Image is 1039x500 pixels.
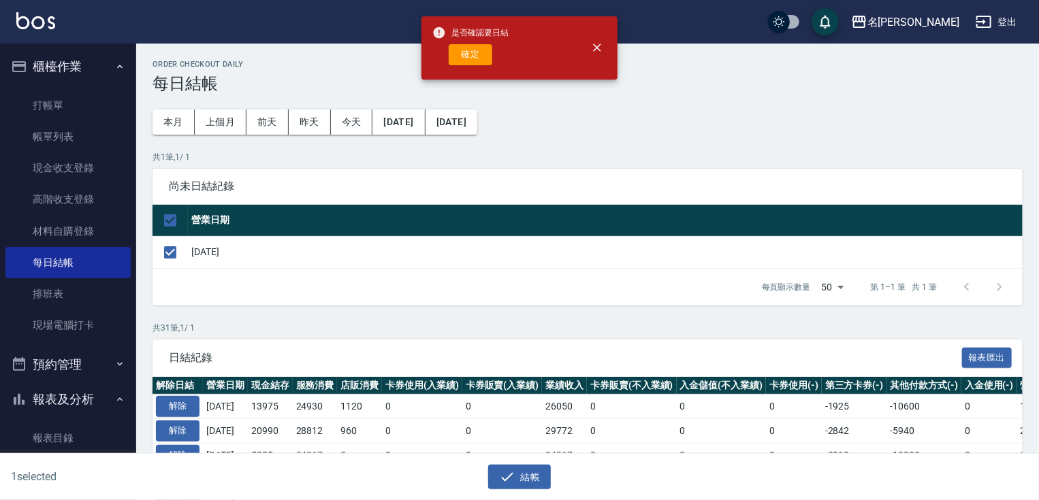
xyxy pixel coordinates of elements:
[248,419,293,444] td: 20990
[153,322,1023,334] p: 共 31 筆, 1 / 1
[248,395,293,419] td: 13975
[11,468,257,485] h6: 1 selected
[962,350,1012,363] a: 報表匯出
[337,419,382,444] td: 960
[766,419,822,444] td: 0
[542,377,587,395] th: 業績收入
[886,443,961,467] td: -13800
[153,110,195,135] button: 本月
[203,419,248,444] td: [DATE]
[462,443,543,467] td: 0
[449,44,492,65] button: 確定
[246,110,289,135] button: 前天
[337,377,382,395] th: 店販消費
[289,110,331,135] button: 昨天
[816,269,849,305] div: 50
[886,395,961,419] td: -10600
[822,443,887,467] td: -2918
[846,8,965,36] button: 名[PERSON_NAME]
[962,348,1012,369] button: 報表匯出
[203,377,248,395] th: 營業日期
[766,377,822,395] th: 卡券使用(-)
[677,377,767,395] th: 入金儲值(不入業績)
[5,382,131,417] button: 報表及分析
[248,443,293,467] td: 5855
[542,419,587,444] td: 29772
[867,14,959,31] div: 名[PERSON_NAME]
[961,419,1017,444] td: 0
[337,395,382,419] td: 1120
[886,377,961,395] th: 其他付款方式(-)
[462,377,543,395] th: 卡券販賣(入業績)
[16,12,55,29] img: Logo
[5,90,131,121] a: 打帳單
[5,422,131,454] a: 報表目錄
[203,443,248,467] td: [DATE]
[5,216,131,247] a: 材料自購登錄
[293,377,338,395] th: 服務消費
[195,110,246,135] button: 上個月
[542,443,587,467] td: 34367
[5,152,131,184] a: 現金收支登錄
[677,395,767,419] td: 0
[582,33,612,63] button: close
[293,419,338,444] td: 28812
[156,420,199,441] button: 解除
[382,377,462,395] th: 卡券使用(入業績)
[5,184,131,215] a: 高階收支登錄
[677,419,767,444] td: 0
[5,278,131,310] a: 排班表
[248,377,293,395] th: 現金結存
[5,247,131,278] a: 每日結帳
[432,26,509,39] span: 是否確認要日結
[822,377,887,395] th: 第三方卡券(-)
[203,395,248,419] td: [DATE]
[153,377,203,395] th: 解除日結
[762,281,811,293] p: 每頁顯示數量
[169,351,962,365] span: 日結紀錄
[822,419,887,444] td: -2842
[188,205,1023,237] th: 營業日期
[5,310,131,341] a: 現場電腦打卡
[886,419,961,444] td: -5940
[382,419,462,444] td: 0
[587,377,677,395] th: 卡券販賣(不入業績)
[970,10,1023,35] button: 登出
[677,443,767,467] td: 0
[331,110,373,135] button: 今天
[587,419,677,444] td: 0
[169,180,1006,193] span: 尚未日結紀錄
[871,281,937,293] p: 第 1–1 筆 共 1 筆
[5,49,131,84] button: 櫃檯作業
[156,396,199,417] button: 解除
[961,395,1017,419] td: 0
[337,443,382,467] td: 0
[822,395,887,419] td: -1925
[462,395,543,419] td: 0
[382,443,462,467] td: 0
[812,8,839,35] button: save
[587,443,677,467] td: 0
[587,395,677,419] td: 0
[293,443,338,467] td: 34367
[188,236,1023,268] td: [DATE]
[5,347,131,382] button: 預約管理
[153,74,1023,93] h3: 每日結帳
[382,395,462,419] td: 0
[462,419,543,444] td: 0
[542,395,587,419] td: 26050
[961,377,1017,395] th: 入金使用(-)
[766,395,822,419] td: 0
[372,110,425,135] button: [DATE]
[293,395,338,419] td: 24930
[766,443,822,467] td: 0
[153,151,1023,163] p: 共 1 筆, 1 / 1
[156,445,199,466] button: 解除
[5,121,131,152] a: 帳單列表
[426,110,477,135] button: [DATE]
[961,443,1017,467] td: 0
[488,465,552,490] button: 結帳
[153,60,1023,69] h2: Order checkout daily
